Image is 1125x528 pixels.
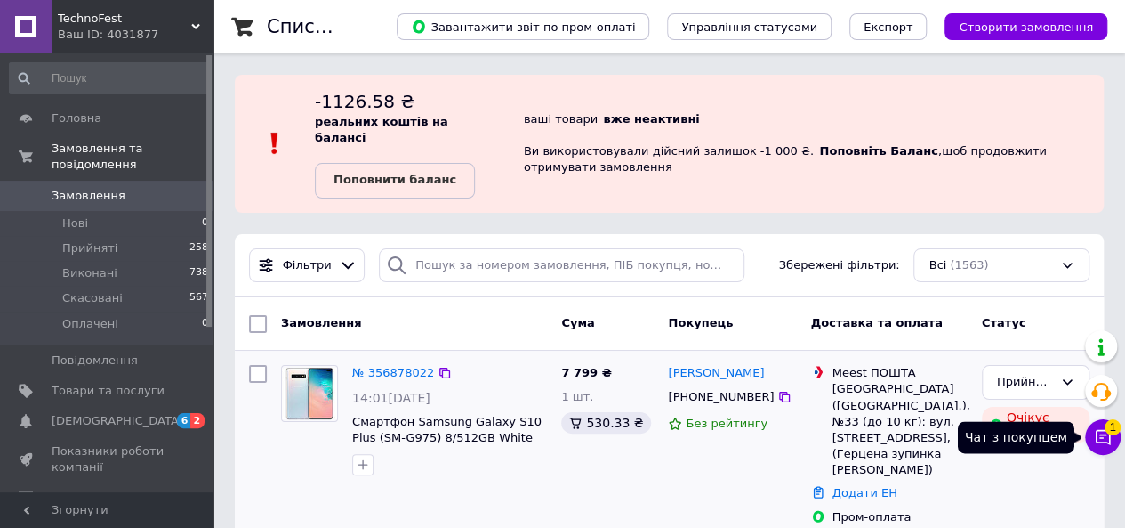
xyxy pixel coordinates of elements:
span: Створити замовлення [959,20,1093,34]
span: Управління статусами [681,20,817,34]
span: Повідомлення [52,353,138,369]
div: ваші товари Ви використовували дійсний залишок -1 000 ₴. , щоб продовжити отримувати замовлення [524,89,1104,199]
div: Чат з покупцем [958,421,1074,453]
a: Смартфон Samsung Galaxy S10 Plus (SM-G975) 8/512GB White 6.4" Exynos 9820, 8 ядер 4100мАч [352,415,542,478]
span: Покупець [668,316,733,329]
span: 1 шт. [561,390,593,403]
span: Головна [52,110,101,126]
a: Додати ЕН [832,486,897,500]
span: Замовлення та повідомлення [52,141,213,173]
div: Прийнято [997,373,1053,392]
h1: Список замовлень [267,16,447,37]
span: (1563) [950,258,988,272]
span: 7 799 ₴ [561,366,611,379]
span: Збережені фільтри: [779,257,900,274]
a: Фото товару [281,365,338,422]
span: 567 [189,290,208,306]
span: Нові [62,215,88,232]
span: Показники роботи компанії [52,443,165,475]
span: Всі [928,257,946,274]
img: :exclamation: [261,130,288,157]
span: Виконані [62,265,117,281]
span: 6 [177,413,191,428]
span: Експорт [864,20,913,34]
span: Статус [982,316,1026,329]
b: Поповніть Баланс [819,144,937,158]
img: Фото товару [282,368,337,419]
span: [DEMOGRAPHIC_DATA] [52,413,183,429]
input: Пошук за номером замовлення, ПІБ покупця, номером телефону, Email, номером накладної [379,248,744,283]
span: Товари та послуги [52,383,165,399]
button: Управління статусами [667,13,832,40]
span: Завантажити звіт по пром-оплаті [411,19,635,35]
a: № 356878022 [352,366,434,379]
b: реальних коштів на балансі [315,115,448,144]
div: 530.33 ₴ [561,412,650,434]
div: [PHONE_NUMBER] [664,386,777,409]
div: Meest ПОШТА [832,365,968,381]
div: Пром-оплата [832,509,968,525]
span: Cума [561,316,594,329]
span: 1 [1105,419,1121,435]
span: 2 [190,413,205,428]
button: Експорт [849,13,928,40]
a: [PERSON_NAME] [668,365,764,382]
span: Оплачені [62,316,118,332]
button: Завантажити звіт по пром-оплаті [397,13,649,40]
a: Створити замовлення [927,20,1107,33]
b: вже неактивні [603,112,699,126]
button: Створити замовлення [944,13,1107,40]
span: Прийняті [62,240,117,256]
input: Пошук [9,62,210,94]
div: [GEOGRAPHIC_DATA] ([GEOGRAPHIC_DATA].), №33 (до 10 кг): вул. [STREET_ADDRESS], (Герцена зупинка [... [832,381,968,478]
span: Без рейтингу [686,417,767,430]
span: Замовлення [281,316,361,329]
span: Доставка та оплата [811,316,943,329]
span: Відгуки [52,491,98,507]
span: Скасовані [62,290,123,306]
b: Поповнити баланс [333,173,456,186]
span: Замовлення [52,188,125,204]
div: Очікує оплати [982,407,1089,443]
a: Поповнити баланс [315,163,475,199]
span: -1126.58 ₴ [315,91,414,112]
span: 738 [189,265,208,281]
div: Ваш ID: 4031877 [58,27,213,43]
span: 0 [202,316,208,332]
span: TechnoFest [58,11,191,27]
span: 0 [202,215,208,232]
button: Чат з покупцем1 [1085,419,1121,455]
span: 14:01[DATE] [352,391,430,405]
span: Фільтри [283,257,332,274]
span: 258 [189,240,208,256]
